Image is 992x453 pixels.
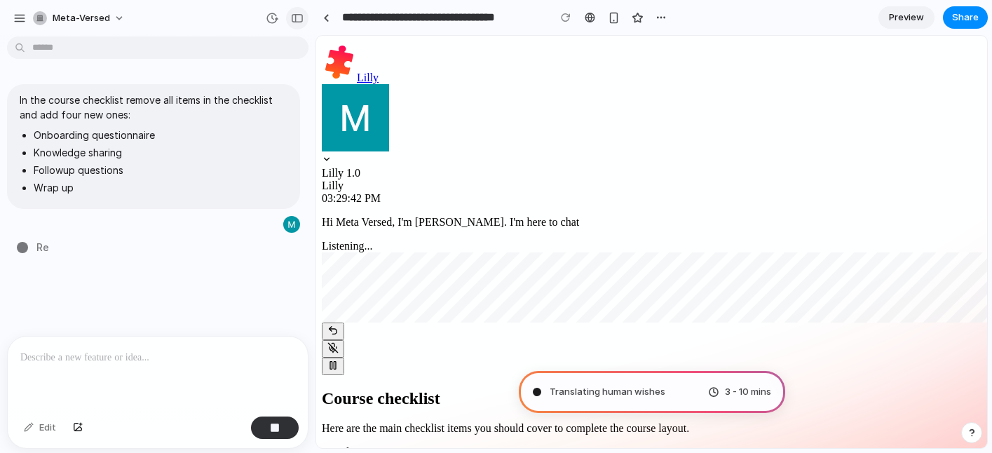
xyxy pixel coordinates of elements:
li: Followup questions [34,163,287,177]
button: Share [943,6,988,29]
button: meta-versed [27,7,132,29]
span: 3 - 10 mins [725,385,771,399]
span: Re [36,240,49,255]
span: Share [952,11,979,25]
a: Preview [878,6,935,29]
p: In the course checklist remove all items in the checklist and add four new ones: [20,93,287,122]
span: Translating human wishes [550,385,665,399]
li: Onboarding questionnaire [34,128,287,142]
span: Preview [889,11,924,25]
span: meta-versed [53,11,110,25]
li: Knowledge sharing [34,145,287,160]
li: Wrap up [34,180,287,195]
